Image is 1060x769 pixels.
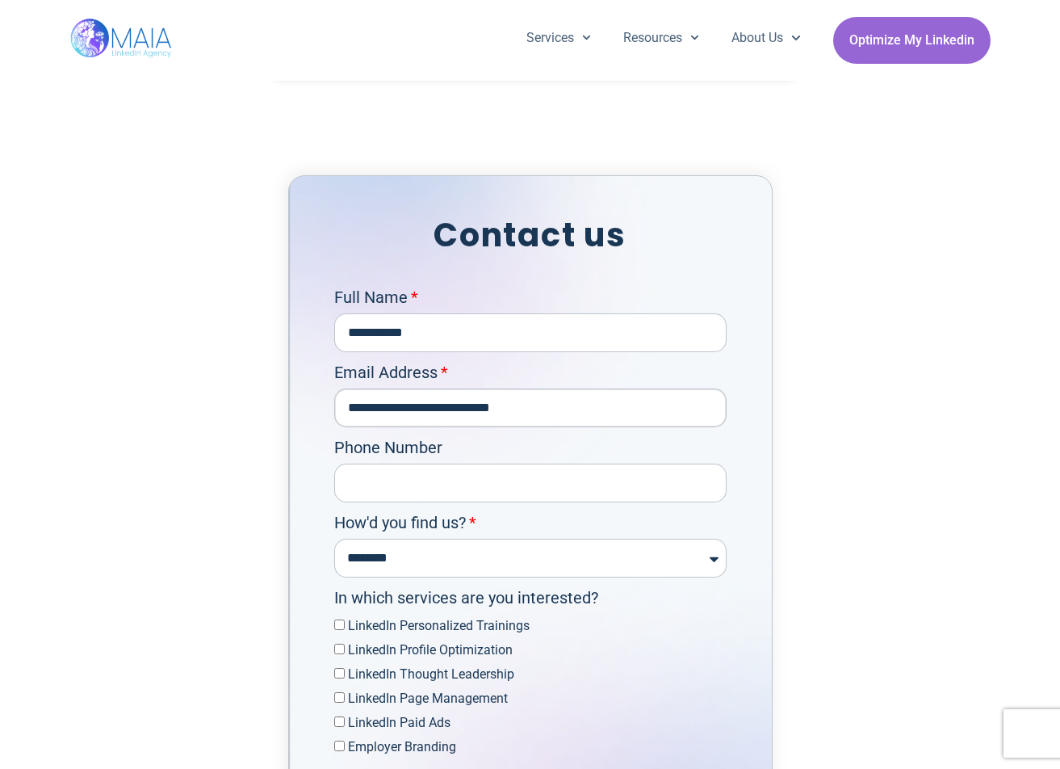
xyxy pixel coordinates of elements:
[348,691,508,706] label: LinkedIn Page Management
[510,17,607,59] a: Services
[334,511,476,539] label: How'd you find us?
[334,586,598,614] label: In which services are you interested?
[833,17,991,64] a: Optimize My Linkedin
[607,17,715,59] a: Resources
[715,17,816,59] a: About Us
[849,25,974,56] span: Optimize My Linkedin
[348,618,530,633] label: LinkedIn Personalized Trainings
[348,739,456,754] label: Employer Branding
[348,715,450,730] label: LinkedIn Paid Ads
[334,211,727,260] h2: Contact us
[510,17,817,59] nav: Menu
[334,285,418,313] label: Full Name
[348,642,513,658] label: LinkedIn Profile Optimization
[334,360,448,389] label: Email Address
[334,435,442,464] label: Phone Number
[348,666,514,682] label: LinkedIn Thought Leadership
